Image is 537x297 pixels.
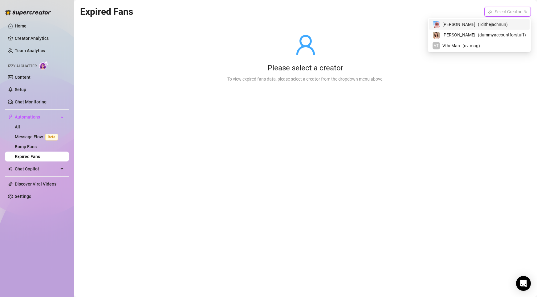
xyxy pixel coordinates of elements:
[516,276,531,291] div: Open Intercom Messenger
[15,134,60,139] a: Message FlowBeta
[434,43,439,49] span: VT
[227,63,384,73] div: Please select a creator
[15,124,20,129] a: All
[5,9,51,15] img: logo-BBDzfeDw.svg
[45,134,58,140] span: Beta
[15,182,56,186] a: Discover Viral Videos
[8,115,13,119] span: thunderbolt
[15,48,45,53] a: Team Analytics
[442,42,460,49] span: VtheMan
[80,4,133,19] article: Expired Fans
[15,87,26,92] a: Setup
[15,75,31,80] a: Content
[524,10,527,14] span: team
[15,112,59,122] span: Automations
[15,23,26,28] a: Home
[227,76,384,82] div: To view expired fans data, please select a creator from the dropdown menu above.
[433,21,440,28] img: Amanda
[15,33,64,43] a: Creator Analytics
[295,34,317,56] span: user
[462,42,480,49] span: ( uv-mag )
[442,31,475,38] span: [PERSON_NAME]
[15,154,40,159] a: Expired Fans
[39,61,49,70] img: AI Chatter
[442,21,475,28] span: [PERSON_NAME]
[15,194,31,199] a: Settings
[478,21,508,28] span: ( lidithejachnun )
[478,31,526,38] span: ( dummyaccountforstuff )
[15,99,47,104] a: Chat Monitoring
[433,32,440,39] img: Hanna
[15,144,37,149] a: Bump Fans
[8,63,37,69] span: Izzy AI Chatter
[8,167,12,171] img: Chat Copilot
[15,164,59,174] span: Chat Copilot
